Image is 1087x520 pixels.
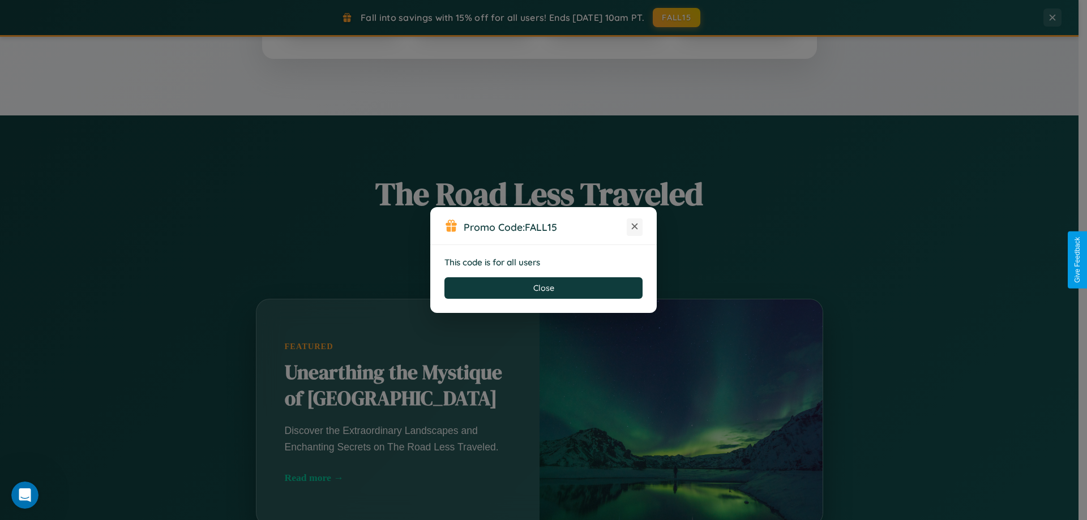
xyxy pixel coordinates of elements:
b: FALL15 [525,221,557,233]
strong: This code is for all users [444,257,540,268]
h3: Promo Code: [464,221,627,233]
iframe: Intercom live chat [11,482,38,509]
button: Close [444,277,643,299]
div: Give Feedback [1073,237,1081,283]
